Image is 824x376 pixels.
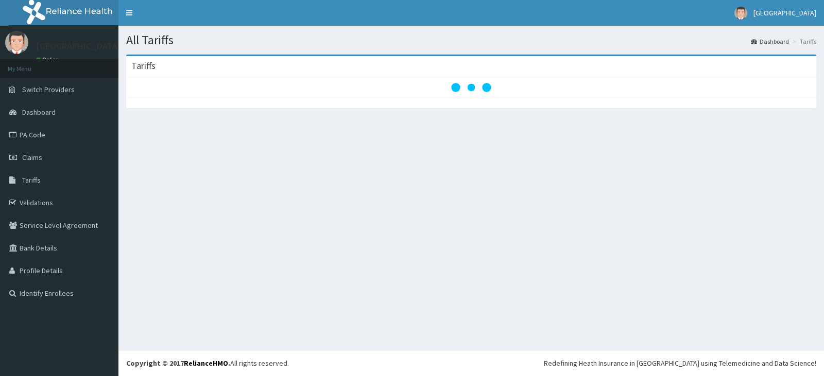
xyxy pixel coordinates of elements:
[184,359,228,368] a: RelianceHMO
[451,67,492,108] svg: audio-loading
[126,33,816,47] h1: All Tariffs
[734,7,747,20] img: User Image
[751,37,789,46] a: Dashboard
[5,31,28,54] img: User Image
[131,61,156,70] h3: Tariffs
[544,358,816,368] div: Redefining Heath Insurance in [GEOGRAPHIC_DATA] using Telemedicine and Data Science!
[126,359,230,368] strong: Copyright © 2017 .
[22,108,56,117] span: Dashboard
[753,8,816,17] span: [GEOGRAPHIC_DATA]
[118,350,824,376] footer: All rights reserved.
[790,37,816,46] li: Tariffs
[22,85,75,94] span: Switch Providers
[36,56,61,63] a: Online
[36,42,121,51] p: [GEOGRAPHIC_DATA]
[22,175,41,185] span: Tariffs
[22,153,42,162] span: Claims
